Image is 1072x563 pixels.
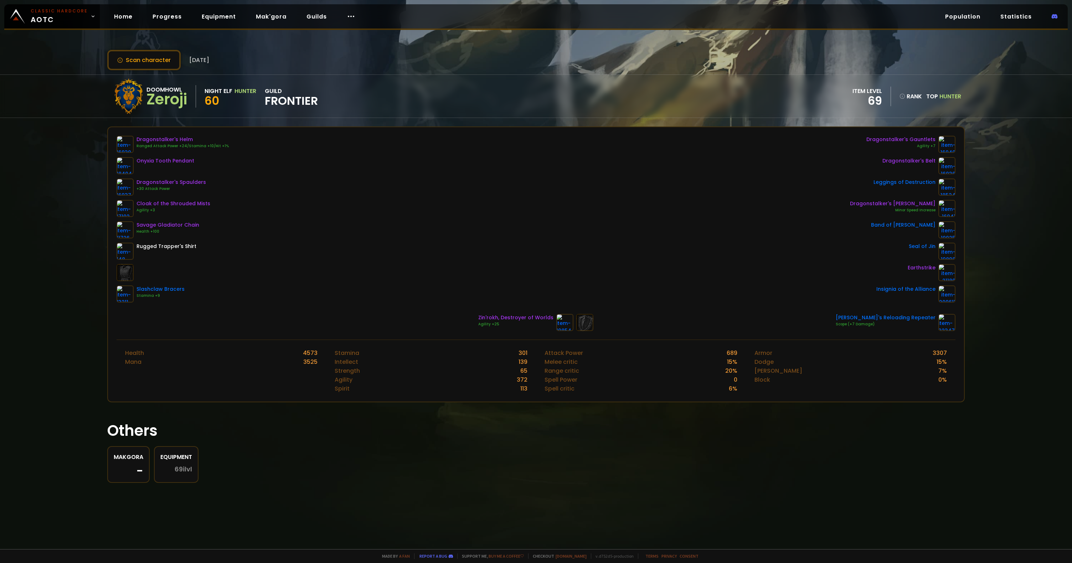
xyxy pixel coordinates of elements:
[117,285,134,303] img: item-13211
[117,157,134,174] img: item-18404
[836,314,936,321] div: [PERSON_NAME]'s Reloading Repeater
[265,95,318,106] span: Frontier
[147,9,187,24] a: Progress
[335,348,359,357] div: Stamina
[727,357,737,366] div: 15 %
[900,92,922,101] div: rank
[725,366,737,375] div: 20 %
[419,553,447,559] a: Report a bug
[205,87,232,95] div: Night Elf
[136,293,185,299] div: Stamina +9
[117,136,134,153] img: item-16939
[528,553,587,559] span: Checkout
[850,207,936,213] div: Minor Speed Increase
[136,285,185,293] div: Slashclaw Bracers
[154,446,199,483] a: Equipment69ilvl
[478,321,553,327] div: Agility +25
[937,357,947,366] div: 15 %
[727,348,737,357] div: 689
[31,8,88,14] small: Classic Hardcore
[117,221,134,238] img: item-11726
[866,143,936,149] div: Agility +7
[196,9,242,24] a: Equipment
[146,85,187,94] div: Doomhowl
[545,366,579,375] div: Range critic
[556,553,587,559] a: [DOMAIN_NAME]
[205,93,219,109] span: 60
[125,348,144,357] div: Health
[519,348,527,357] div: 301
[489,553,524,559] a: Buy me a coffee
[189,56,209,64] span: [DATE]
[545,375,577,384] div: Spell Power
[556,314,573,331] img: item-19854
[995,9,1037,24] a: Statistics
[31,8,88,25] span: AOTC
[136,157,194,165] div: Onyxia Tooth Pendant
[117,179,134,196] img: item-16937
[234,87,256,95] div: Hunter
[545,348,583,357] div: Attack Power
[136,186,206,192] div: +30 Attack Power
[734,375,737,384] div: 0
[938,285,955,303] img: item-209611
[378,553,410,559] span: Made by
[754,375,770,384] div: Block
[136,207,210,213] div: Agility +3
[146,94,187,105] div: Zeroji
[645,553,659,559] a: Terms
[457,553,524,559] span: Support me,
[909,243,936,250] div: Seal of Jin
[519,357,527,366] div: 139
[938,157,955,174] img: item-16936
[114,466,143,476] div: -
[591,553,634,559] span: v. d752d5 - production
[335,375,352,384] div: Agility
[680,553,699,559] a: Consent
[939,9,986,24] a: Population
[478,314,553,321] div: Zin'rokh, Destroyer of Worlds
[335,366,360,375] div: Strength
[754,357,774,366] div: Dodge
[107,419,965,442] h1: Others
[938,366,947,375] div: 7 %
[850,200,936,207] div: Dragonstalker's [PERSON_NAME]
[938,314,955,331] img: item-22347
[517,375,527,384] div: 372
[175,466,192,473] span: 69 ilvl
[852,95,882,106] div: 69
[938,264,955,281] img: item-21180
[933,348,947,357] div: 3307
[117,243,134,260] img: item-148
[866,136,936,143] div: Dragonstalker's Gauntlets
[265,87,318,106] div: guild
[136,136,229,143] div: Dragonstalker's Helm
[136,179,206,186] div: Dragonstalker's Spaulders
[125,357,141,366] div: Mana
[836,321,936,327] div: Scope (+7 Damage)
[250,9,292,24] a: Mak'gora
[335,357,358,366] div: Intellect
[160,453,192,461] div: Equipment
[754,348,772,357] div: Armor
[114,453,143,461] div: Makgora
[729,384,737,393] div: 6 %
[136,229,199,234] div: Health +100
[303,357,318,366] div: 3525
[520,384,527,393] div: 113
[938,375,947,384] div: 0 %
[136,221,199,229] div: Savage Gladiator Chain
[873,179,936,186] div: Leggings of Destruction
[939,92,961,100] span: Hunter
[938,221,955,238] img: item-19925
[871,221,936,229] div: Band of [PERSON_NAME]
[882,157,936,165] div: Dragonstalker's Belt
[4,4,100,29] a: Classic HardcoreAOTC
[136,143,229,149] div: Ranged Attack Power +24/Stamina +10/Hit +1%
[107,50,181,70] button: Scan character
[520,366,527,375] div: 65
[545,384,574,393] div: Spell critic
[399,553,410,559] a: a fan
[545,357,578,366] div: Melee critic
[108,9,138,24] a: Home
